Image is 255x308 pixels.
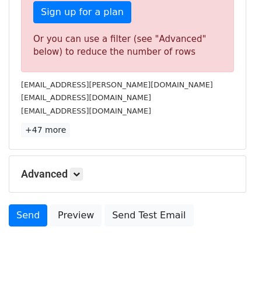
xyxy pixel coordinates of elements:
small: [EMAIL_ADDRESS][DOMAIN_NAME] [21,107,151,115]
a: +47 more [21,123,70,137]
small: [EMAIL_ADDRESS][PERSON_NAME][DOMAIN_NAME] [21,80,213,89]
div: Or you can use a filter (see "Advanced" below) to reduce the number of rows [33,33,222,59]
h5: Advanced [21,168,234,180]
a: Send [9,204,47,226]
a: Send Test Email [104,204,193,226]
a: Preview [50,204,102,226]
a: Sign up for a plan [33,1,131,23]
small: [EMAIL_ADDRESS][DOMAIN_NAME] [21,93,151,102]
iframe: Chat Widget [197,252,255,308]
